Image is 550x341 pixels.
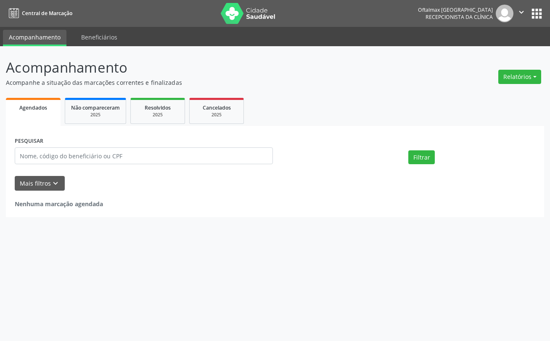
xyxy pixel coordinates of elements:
[196,112,238,118] div: 2025
[3,30,66,46] a: Acompanhamento
[513,5,529,22] button: 
[75,30,123,45] a: Beneficiários
[408,150,435,165] button: Filtrar
[15,200,103,208] strong: Nenhuma marcação agendada
[71,104,120,111] span: Não compareceram
[517,8,526,17] i: 
[6,78,383,87] p: Acompanhe a situação das marcações correntes e finalizadas
[418,6,493,13] div: Oftalmax [GEOGRAPHIC_DATA]
[22,10,72,17] span: Central de Marcação
[51,179,60,188] i: keyboard_arrow_down
[203,104,231,111] span: Cancelados
[498,70,541,84] button: Relatórios
[71,112,120,118] div: 2025
[6,6,72,20] a: Central de Marcação
[496,5,513,22] img: img
[19,104,47,111] span: Agendados
[6,57,383,78] p: Acompanhamento
[15,176,65,191] button: Mais filtroskeyboard_arrow_down
[529,6,544,21] button: apps
[15,147,273,164] input: Nome, código do beneficiário ou CPF
[426,13,493,21] span: Recepcionista da clínica
[15,135,43,148] label: PESQUISAR
[145,104,171,111] span: Resolvidos
[137,112,179,118] div: 2025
